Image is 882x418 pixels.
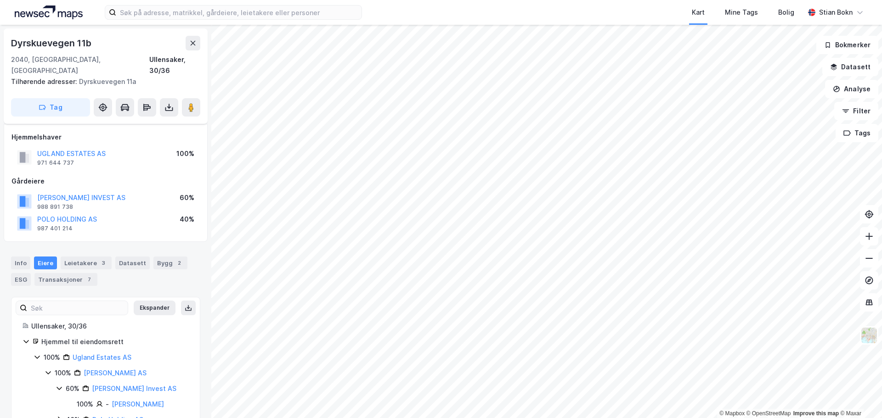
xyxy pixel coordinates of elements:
div: - [106,399,109,410]
a: [PERSON_NAME] [112,400,164,408]
div: ESG [11,273,31,286]
div: 988 891 738 [37,203,73,211]
button: Tag [11,98,90,117]
div: 3 [99,258,108,268]
div: Dyrskuevegen 11a [11,76,193,87]
div: Stian Bokn [819,7,853,18]
input: Søk [27,301,128,315]
div: 2040, [GEOGRAPHIC_DATA], [GEOGRAPHIC_DATA] [11,54,149,76]
div: Info [11,256,30,269]
div: Leietakere [61,256,112,269]
div: 40% [180,214,194,225]
div: Kart [692,7,705,18]
a: [PERSON_NAME] Invest AS [92,385,176,392]
a: OpenStreetMap [746,410,791,417]
div: Gårdeiere [11,176,200,187]
div: Hjemmel til eiendomsrett [41,336,189,347]
button: Datasett [822,58,878,76]
div: Transaksjoner [34,273,97,286]
div: Dyrskuevegen 11b [11,36,93,50]
a: Mapbox [719,410,745,417]
div: Kontrollprogram for chat [836,374,882,418]
button: Bokmerker [816,36,878,54]
div: Hjemmelshaver [11,132,200,143]
div: 100% [77,399,93,410]
div: 100% [44,352,60,363]
img: logo.a4113a55bc3d86da70a041830d287a7e.svg [15,6,83,19]
div: 60% [66,383,79,394]
div: Ullensaker, 30/36 [149,54,200,76]
span: Tilhørende adresser: [11,78,79,85]
a: [PERSON_NAME] AS [84,369,147,377]
a: Improve this map [793,410,839,417]
div: 60% [180,192,194,203]
div: 7 [85,275,94,284]
div: Ullensaker, 30/36 [31,321,189,332]
div: Bygg [153,256,187,269]
input: Søk på adresse, matrikkel, gårdeiere, leietakere eller personer [116,6,362,19]
div: 987 401 214 [37,225,73,232]
img: Z [860,327,878,344]
div: Eiere [34,256,57,269]
button: Analyse [825,80,878,98]
button: Filter [834,102,878,120]
div: 2 [175,258,184,268]
button: Tags [836,124,878,142]
div: Mine Tags [725,7,758,18]
div: Bolig [778,7,794,18]
div: 100% [55,368,71,379]
div: Datasett [115,256,150,269]
div: 971 644 737 [37,159,74,167]
div: 100% [176,148,194,159]
iframe: Chat Widget [836,374,882,418]
button: Ekspander [134,301,175,315]
a: Ugland Estates AS [73,353,131,361]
